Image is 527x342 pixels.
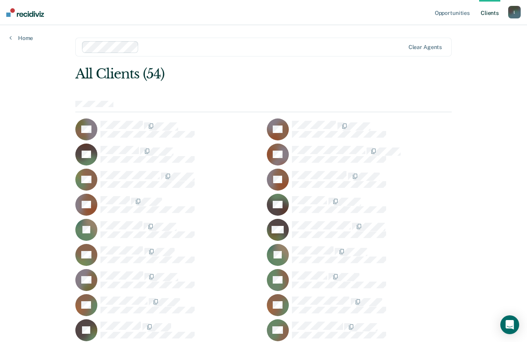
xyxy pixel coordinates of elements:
div: All Clients (54) [75,66,376,82]
div: Open Intercom Messenger [500,315,519,334]
button: l [508,6,521,18]
img: Recidiviz [6,8,44,17]
div: Clear agents [408,44,442,51]
a: Home [9,35,33,42]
